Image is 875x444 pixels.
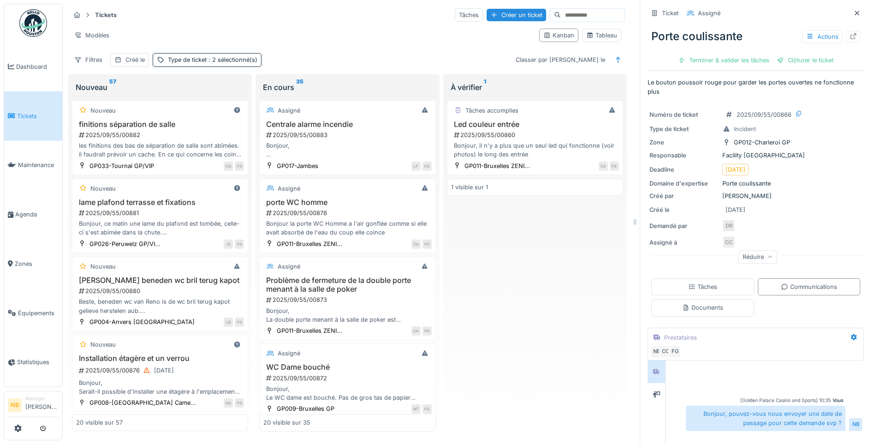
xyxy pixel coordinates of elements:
[484,82,486,93] sup: 1
[89,318,195,326] div: GP004-Anvers [GEOGRAPHIC_DATA]
[688,282,717,291] div: Tâches
[76,276,244,285] h3: [PERSON_NAME] beneden wc bril terug kapot
[263,363,431,372] h3: WC Dame bouché
[451,120,619,129] h3: Led couleur entrée
[726,165,745,174] div: [DATE]
[740,397,831,404] div: [Golden Palace Casino and Sports] 10:35
[235,318,244,327] div: FG
[649,179,862,188] div: Porte coulissante
[154,366,174,375] div: [DATE]
[649,238,719,247] div: Assigné à
[543,31,574,40] div: Kanban
[89,398,196,407] div: GP008-[GEOGRAPHIC_DATA] Came...
[263,82,432,93] div: En cours
[686,406,845,431] div: Bonjour, pouvez-vous nous envoyer une date de passage pour cette demande svp ?
[662,9,679,18] div: Ticket
[668,345,681,358] div: FG
[76,419,123,427] div: 20 visible sur 57
[664,333,697,342] div: Prestataires
[70,29,113,42] div: Modèles
[698,9,720,18] div: Assigné
[207,56,257,63] span: : 2 sélectionné(s)
[674,54,773,66] div: Terminer & valider les tâches
[649,222,719,230] div: Demandé par
[76,378,244,396] div: Bonjour, Serait-il possible d'installer une étagère à l'emplacement indiqué sur la photo, à une h...
[464,162,530,170] div: GP011-Bruxelles ZENI...
[263,120,431,129] h3: Centrale alarme incendie
[25,395,59,415] li: [PERSON_NAME]
[423,162,432,171] div: FG
[277,326,342,335] div: GP011-Bruxelles ZENI...
[4,338,62,387] a: Statistiques
[411,162,421,171] div: LF
[773,54,837,66] div: Clôturer le ticket
[78,287,244,295] div: 2025/09/55/00880
[650,345,663,358] div: NB
[278,106,300,115] div: Assigné
[17,358,59,366] span: Statistiques
[649,165,719,174] div: Deadline
[70,53,107,66] div: Filtres
[451,183,488,192] div: 1 visible sur 1
[649,151,862,160] div: Facility [GEOGRAPHIC_DATA]
[453,131,619,139] div: 2025/09/55/00860
[263,141,431,159] div: Bonjour, Nous avons eu un code défaut sur la centrale d'alarme (Détecteur encrassé) Voir photo Bav
[90,262,116,271] div: Nouveau
[89,162,154,170] div: GP033-Tournai GP/VIP
[411,404,421,414] div: NT
[19,9,47,37] img: Badge_color-CXgf-gQk.svg
[599,162,608,171] div: CA
[738,250,777,264] div: Réduire
[423,404,432,414] div: FG
[263,306,431,324] div: Bonjour, La double porte menant à la salle de poker est endommagée, principalement en raison du s...
[277,240,342,248] div: GP011-Bruxelles ZENI...
[278,262,300,271] div: Assigné
[649,205,719,214] div: Créé le
[4,288,62,338] a: Équipements
[781,282,837,291] div: Communications
[76,198,244,207] h3: lame plafond terrasse et fixations
[4,239,62,288] a: Zones
[649,179,719,188] div: Domaine d'expertise
[649,125,719,133] div: Type de ticket
[278,349,300,358] div: Assigné
[91,11,120,19] strong: Tickets
[8,395,59,417] a: NB Manager[PERSON_NAME]
[465,106,518,115] div: Tâches accomplies
[423,326,432,336] div: FG
[451,141,619,159] div: Bonjour, il n'y a plus que un seul led qui fonctionne (voir photos) le long des entrée
[648,78,864,96] p: Le bouton poussoir rouge pour garder les portes ouvertes ne fonctionne plus
[802,30,843,43] div: Actions
[8,398,22,412] li: NB
[76,297,244,315] div: Beste, beneden wc van Reno is de wc bril terug kapot gelieve herstelen aub. Vriendelijk bedankr. ...
[833,397,844,404] div: Vous
[90,184,116,193] div: Nouveau
[17,112,59,120] span: Tickets
[849,418,862,431] div: NB
[263,384,431,402] div: Bonjour, Le WC dame est bouché. Pas de gros tas de papier visible, cela va necessiter sans doute ...
[265,131,431,139] div: 2025/09/55/00883
[649,110,719,119] div: Numéro de ticket
[659,345,672,358] div: CC
[649,138,719,147] div: Zone
[4,42,62,91] a: Dashboard
[734,138,790,147] div: GP012-Charleroi GP
[512,53,609,66] div: Classer par [PERSON_NAME] le
[76,82,244,93] div: Nouveau
[25,395,59,402] div: Manager
[296,82,304,93] sup: 35
[78,131,244,139] div: 2025/09/55/00882
[168,55,257,64] div: Type de ticket
[411,240,421,249] div: CA
[235,162,244,171] div: FG
[235,240,244,249] div: FG
[4,91,62,141] a: Tickets
[726,205,745,214] div: [DATE]
[15,210,59,219] span: Agenda
[76,219,244,237] div: Bonjour, ce matin une lame du plafond est tombée, celle-ci s'est abimée dans la chute. Pourriez-v...
[125,55,145,64] div: Créé le
[263,419,310,427] div: 20 visible sur 35
[224,162,233,171] div: CQ
[455,8,483,22] div: Tâches
[648,24,864,48] div: Porte coulissante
